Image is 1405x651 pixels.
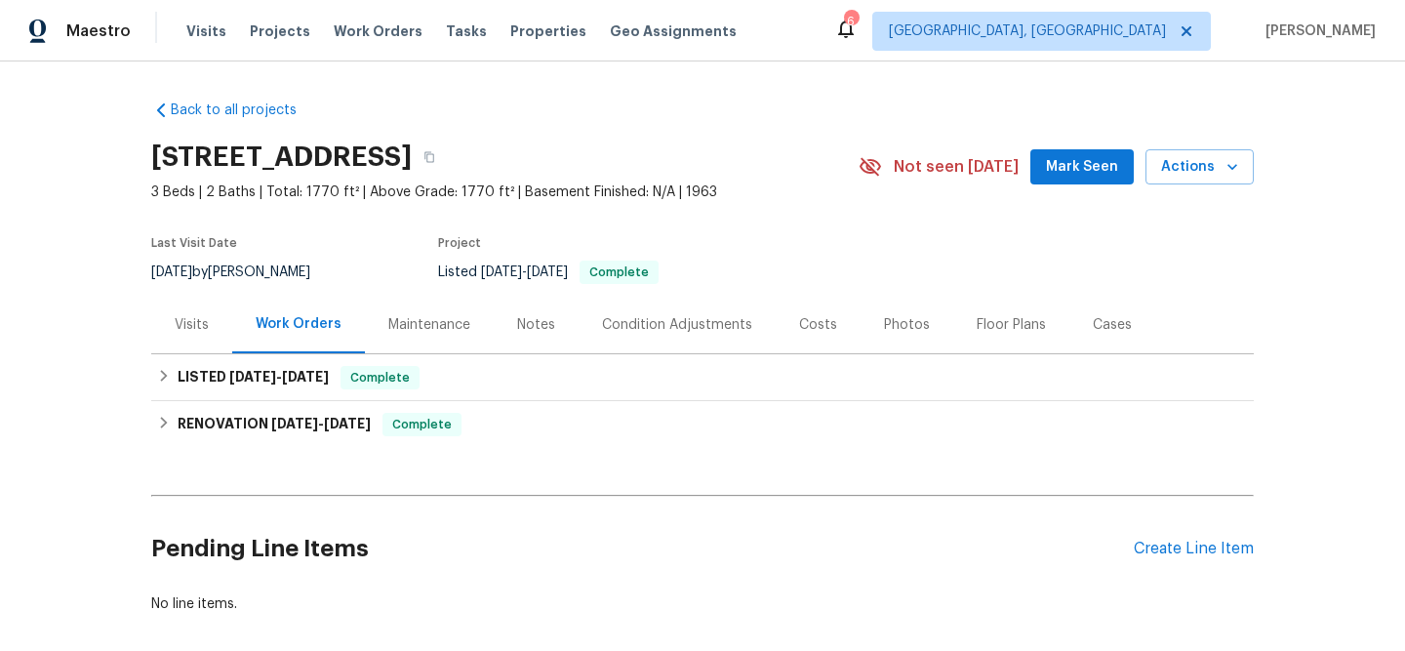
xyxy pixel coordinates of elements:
[151,237,237,249] span: Last Visit Date
[151,265,192,279] span: [DATE]
[894,157,1019,177] span: Not seen [DATE]
[438,237,481,249] span: Project
[582,266,657,278] span: Complete
[151,354,1254,401] div: LISTED [DATE]-[DATE]Complete
[282,370,329,384] span: [DATE]
[388,315,470,335] div: Maintenance
[178,413,371,436] h6: RENOVATION
[510,21,586,41] span: Properties
[324,417,371,430] span: [DATE]
[229,370,329,384] span: -
[412,140,447,175] button: Copy Address
[446,24,487,38] span: Tasks
[151,261,334,284] div: by [PERSON_NAME]
[151,101,339,120] a: Back to all projects
[334,21,422,41] span: Work Orders
[151,594,1254,614] div: No line items.
[384,415,460,434] span: Complete
[438,265,659,279] span: Listed
[1161,155,1238,180] span: Actions
[271,417,318,430] span: [DATE]
[610,21,737,41] span: Geo Assignments
[799,315,837,335] div: Costs
[186,21,226,41] span: Visits
[1030,149,1134,185] button: Mark Seen
[178,366,329,389] h6: LISTED
[256,314,341,334] div: Work Orders
[977,315,1046,335] div: Floor Plans
[175,315,209,335] div: Visits
[342,368,418,387] span: Complete
[1145,149,1254,185] button: Actions
[1258,21,1376,41] span: [PERSON_NAME]
[151,504,1134,594] h2: Pending Line Items
[517,315,555,335] div: Notes
[481,265,568,279] span: -
[884,315,930,335] div: Photos
[481,265,522,279] span: [DATE]
[1046,155,1118,180] span: Mark Seen
[527,265,568,279] span: [DATE]
[66,21,131,41] span: Maestro
[151,183,859,202] span: 3 Beds | 2 Baths | Total: 1770 ft² | Above Grade: 1770 ft² | Basement Finished: N/A | 1963
[151,147,412,167] h2: [STREET_ADDRESS]
[602,315,752,335] div: Condition Adjustments
[250,21,310,41] span: Projects
[844,12,858,31] div: 6
[1134,540,1254,558] div: Create Line Item
[271,417,371,430] span: -
[151,401,1254,448] div: RENOVATION [DATE]-[DATE]Complete
[229,370,276,384] span: [DATE]
[889,21,1166,41] span: [GEOGRAPHIC_DATA], [GEOGRAPHIC_DATA]
[1093,315,1132,335] div: Cases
